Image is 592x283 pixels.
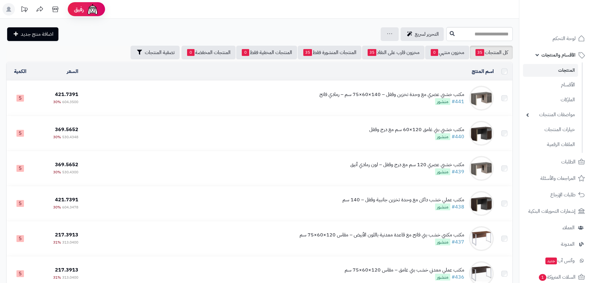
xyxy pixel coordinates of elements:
[425,46,469,59] a: مخزون منتهي0
[242,49,249,56] span: 0
[55,266,78,274] span: 217.3913
[298,46,361,59] a: المنتجات المنشورة فقط35
[545,256,575,265] span: وآتس آب
[300,231,464,239] div: مكتب مكتبي خشب بني فاتح مع قاعدة معدنية باللون الأبيض – مقاس 120×60×75 سم
[435,203,450,210] span: منشور
[236,46,297,59] a: المنتجات المخفية فقط0
[14,68,26,75] a: الكمية
[475,49,484,56] span: 35
[523,237,588,252] a: المدونة
[53,169,61,175] span: 30%
[435,133,450,140] span: منشور
[523,93,578,107] a: الماركات
[562,223,575,232] span: العملاء
[345,267,464,274] div: مكتب عملي معدني خشب بني غامق – مقاس 120×60×75 سم
[415,30,439,38] span: التحرير لسريع
[523,154,588,169] a: الطلبات
[541,51,576,59] span: الأقسام والمنتجات
[16,270,24,277] span: 5
[362,46,424,59] a: مخزون قارب على النفاذ35
[86,3,99,16] img: ai-face.png
[187,49,195,56] span: 0
[16,130,24,137] span: 5
[67,68,78,75] a: السعر
[523,64,578,77] a: المنتجات
[523,123,578,136] a: خيارات المنتجات
[561,240,575,249] span: المدونة
[431,49,438,56] span: 0
[452,168,464,176] a: #439
[53,134,61,140] span: 30%
[55,126,78,133] span: 369.5652
[545,258,557,264] span: جديد
[55,91,78,98] span: 421.7391
[62,99,78,105] span: 604.3500
[469,121,494,146] img: مكتب خشبي بني غامق 120×60 سم مع درج وقفل
[435,239,450,245] span: منشور
[181,46,236,59] a: المنتجات المخفضة0
[16,95,24,102] span: 5
[523,253,588,268] a: وآتس آبجديد
[435,168,450,175] span: منشور
[368,49,376,56] span: 35
[435,98,450,105] span: منشور
[7,27,58,41] a: اضافة منتج جديد
[523,171,588,186] a: المراجعات والأسئلة
[53,99,61,105] span: 30%
[452,133,464,140] a: #440
[62,204,78,210] span: 604.3478
[469,156,494,181] img: مكتب خشبي عصري 120 سم مع درج وقفل – لون رمادي أنيق
[523,204,588,219] a: إشعارات التحويلات البنكية
[470,46,513,59] a: كل المنتجات35
[55,231,78,239] span: 217.3913
[523,108,578,121] a: مواصفات المنتجات
[74,6,84,13] span: رفيق
[55,161,78,168] span: 369.5652
[540,174,576,183] span: المراجعات والأسئلة
[452,98,464,105] a: #441
[16,200,24,207] span: 5
[528,207,576,216] span: إشعارات التحويلات البنكية
[21,30,53,38] span: اضافة منتج جديد
[469,191,494,216] img: مكتب عملي خشب داكن مع وحدة تخزين جانبية وقفل – 140 سم
[401,27,444,41] a: التحرير لسريع
[523,220,588,235] a: العملاء
[342,196,464,203] div: مكتب عملي خشب داكن مع وحدة تخزين جانبية وقفل – 140 سم
[550,190,576,199] span: طلبات الإرجاع
[16,3,32,17] a: تحديثات المنصة
[469,86,494,111] img: مكتب خشبي عصري مع وحدة تخزين وقفل – 140×60×75 سم – رمادي فاتح
[319,91,464,98] div: مكتب خشبي عصري مع وحدة تخزين وقفل – 140×60×75 سم – رمادي فاتح
[16,165,24,172] span: 5
[62,240,78,245] span: 313.0400
[62,134,78,140] span: 530.4348
[53,204,61,210] span: 30%
[53,275,61,280] span: 31%
[538,273,576,281] span: السلات المتروكة
[62,169,78,175] span: 530.4300
[472,68,494,75] a: اسم المنتج
[452,238,464,246] a: #437
[523,78,578,92] a: الأقسام
[62,275,78,280] span: 313.0400
[553,34,576,43] span: لوحة التحكم
[55,196,78,203] span: 421.7391
[452,203,464,211] a: #438
[350,161,464,168] div: مكتب خشبي عصري 120 سم مع درج وقفل – لون رمادي أنيق
[469,226,494,251] img: مكتب مكتبي خشب بني فاتح مع قاعدة معدنية باللون الأبيض – مقاس 120×60×75 سم
[523,187,588,202] a: طلبات الإرجاع
[369,126,464,133] div: مكتب خشبي بني غامق 120×60 سم مع درج وقفل
[561,157,576,166] span: الطلبات
[145,49,175,56] span: تصفية المنتجات
[435,274,450,281] span: منشور
[16,235,24,242] span: 5
[523,31,588,46] a: لوحة التحكم
[53,240,61,245] span: 31%
[550,12,586,25] img: logo-2.png
[523,138,578,151] a: الملفات الرقمية
[539,274,546,281] span: 1
[452,273,464,281] a: #436
[303,49,312,56] span: 35
[131,46,180,59] button: تصفية المنتجات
